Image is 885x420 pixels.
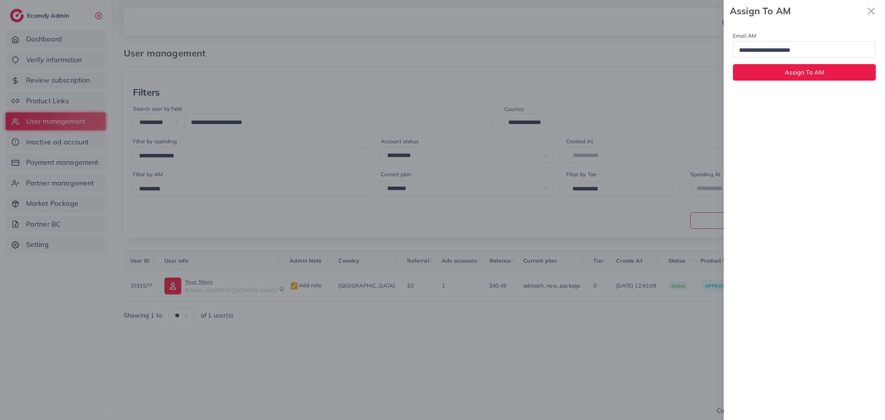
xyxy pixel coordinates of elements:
div: Search for option [733,41,876,58]
button: Close [863,3,879,19]
label: Email AM [733,32,756,40]
span: Assign To AM [785,68,824,76]
strong: Assign To AM [730,4,863,18]
svg: x [863,3,879,19]
input: Search for option [736,45,866,56]
button: Assign To AM [733,64,876,81]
